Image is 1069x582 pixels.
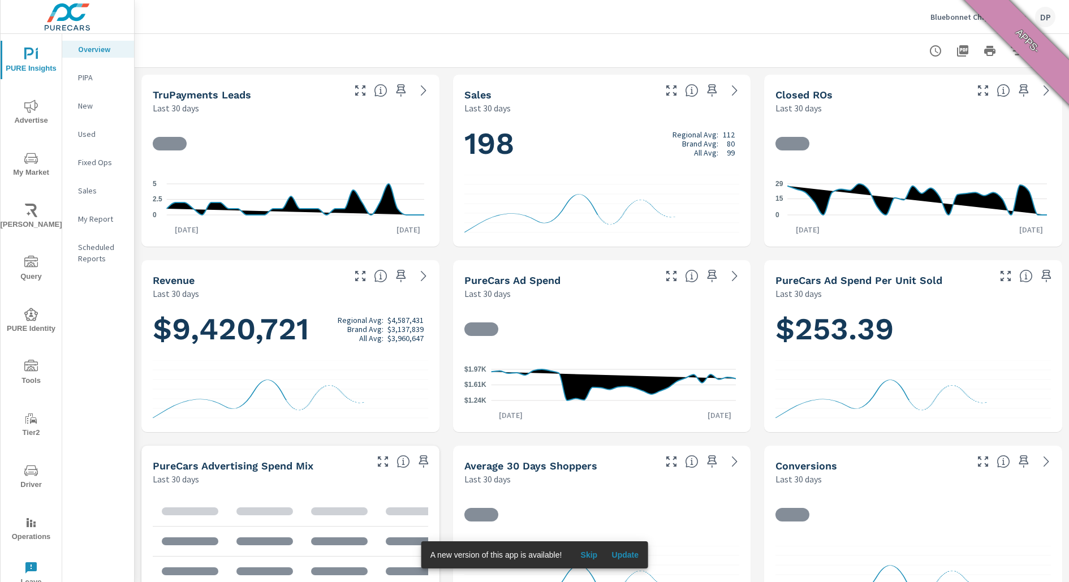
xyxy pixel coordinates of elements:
[4,412,58,439] span: Tier2
[974,81,992,100] button: Make Fullscreen
[1037,81,1055,100] a: See more details in report
[1037,267,1055,285] span: Save this to your personalized report
[4,308,58,335] span: PURE Identity
[167,224,206,235] p: [DATE]
[387,316,424,325] p: $4,587,431
[78,44,125,55] p: Overview
[464,101,511,115] p: Last 30 days
[997,455,1010,468] span: The number of dealer-specified goals completed by a visitor. [Source: This data is provided by th...
[4,360,58,387] span: Tools
[78,100,125,111] p: New
[78,72,125,83] p: PIPA
[464,472,511,486] p: Last 30 days
[775,274,942,286] h5: PureCars Ad Spend Per Unit Sold
[62,69,134,86] div: PIPA
[775,287,822,300] p: Last 30 days
[153,211,157,219] text: 0
[775,310,1051,348] h1: $253.39
[338,316,383,325] p: Regional Avg:
[153,274,195,286] h5: Revenue
[62,97,134,114] div: New
[775,180,783,188] text: 29
[392,267,410,285] span: Save this to your personalized report
[464,287,511,300] p: Last 30 days
[78,242,125,264] p: Scheduled Reports
[78,128,125,140] p: Used
[351,267,369,285] button: Make Fullscreen
[4,464,58,492] span: Driver
[153,460,313,472] h5: PureCars Advertising Spend Mix
[62,239,134,267] div: Scheduled Reports
[374,84,387,97] span: The number of truPayments leads.
[685,455,699,468] span: A rolling 30 day total of daily Shoppers on the dealership website, averaged over the selected da...
[1033,40,1055,62] button: Select Date Range
[62,210,134,227] div: My Report
[930,12,1026,22] p: Bluebonnet Chrysler Dodge
[726,267,744,285] a: See more details in report
[392,81,410,100] span: Save this to your personalized report
[1011,224,1051,235] p: [DATE]
[491,409,531,421] p: [DATE]
[347,325,383,334] p: Brand Avg:
[682,139,718,148] p: Brand Avg:
[703,452,721,471] span: Save this to your personalized report
[415,452,433,471] span: Save this to your personalized report
[1015,452,1033,471] span: Save this to your personalized report
[153,196,162,204] text: 2.5
[464,365,486,373] text: $1.97K
[1019,269,1033,283] span: Average cost of advertising per each vehicle sold at the dealer over the selected date range. The...
[153,101,199,115] p: Last 30 days
[951,40,974,62] button: "Export Report to PDF"
[997,84,1010,97] span: Number of Repair Orders Closed by the selected dealership group over the selected time range. [So...
[575,550,602,560] span: Skip
[1035,7,1055,27] div: DP
[62,182,134,199] div: Sales
[359,334,383,343] p: All Avg:
[662,267,680,285] button: Make Fullscreen
[78,185,125,196] p: Sales
[775,211,779,219] text: 0
[62,126,134,143] div: Used
[4,100,58,127] span: Advertise
[726,452,744,471] a: See more details in report
[723,130,735,139] p: 112
[685,84,699,97] span: Number of vehicles sold by the dealership over the selected date range. [Source: This data is sou...
[153,472,199,486] p: Last 30 days
[396,455,410,468] span: This table looks at how you compare to the amount of budget you spend per channel as opposed to y...
[415,81,433,100] a: See more details in report
[4,48,58,75] span: PURE Insights
[153,310,428,348] h1: $9,420,721
[464,460,597,472] h5: Average 30 Days Shoppers
[775,195,783,203] text: 15
[979,40,1001,62] button: Print Report
[662,452,680,471] button: Make Fullscreen
[62,154,134,171] div: Fixed Ops
[464,396,486,404] text: $1.24K
[389,224,428,235] p: [DATE]
[775,472,822,486] p: Last 30 days
[351,81,369,100] button: Make Fullscreen
[788,224,827,235] p: [DATE]
[700,409,739,421] p: [DATE]
[464,274,561,286] h5: PureCars Ad Spend
[775,89,833,101] h5: Closed ROs
[685,269,699,283] span: Total cost of media for all PureCars channels for the selected dealership group over the selected...
[153,89,251,101] h5: truPayments Leads
[415,267,433,285] a: See more details in report
[1006,40,1028,62] button: Apply Filters
[387,334,424,343] p: $3,960,647
[78,213,125,225] p: My Report
[571,546,607,564] button: Skip
[4,516,58,544] span: Operations
[727,139,735,148] p: 80
[694,148,718,157] p: All Avg:
[430,550,562,559] span: A new version of this app is available!
[775,101,822,115] p: Last 30 days
[1037,452,1055,471] a: See more details in report
[153,180,157,188] text: 5
[4,152,58,179] span: My Market
[673,130,718,139] p: Regional Avg:
[153,287,199,300] p: Last 30 days
[611,550,639,560] span: Update
[4,204,58,231] span: [PERSON_NAME]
